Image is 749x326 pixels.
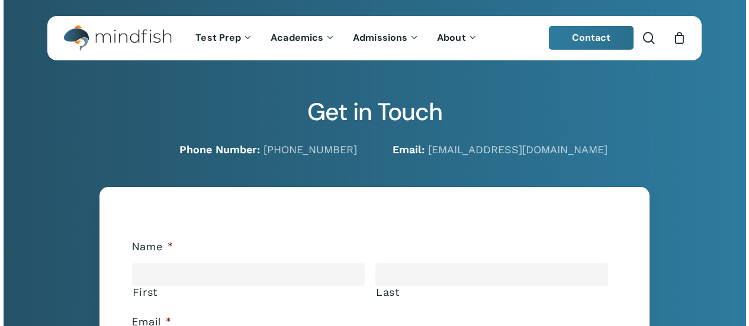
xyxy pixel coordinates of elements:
[271,31,323,44] span: Academics
[353,31,407,44] span: Admissions
[179,143,260,156] strong: Phone Number:
[376,286,608,298] label: Last
[393,143,425,156] strong: Email:
[47,16,702,60] header: Main Menu
[187,33,262,43] a: Test Prep
[673,31,686,44] a: Cart
[344,33,428,43] a: Admissions
[263,143,357,156] a: [PHONE_NUMBER]
[133,286,365,298] label: First
[47,98,702,127] h2: Get in Touch
[428,143,607,156] a: [EMAIL_ADDRESS][DOMAIN_NAME]
[132,240,173,254] label: Name
[437,31,466,44] span: About
[428,33,487,43] a: About
[187,16,486,60] nav: Main Menu
[262,33,344,43] a: Academics
[572,31,611,44] span: Contact
[195,31,241,44] span: Test Prep
[549,26,634,50] a: Contact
